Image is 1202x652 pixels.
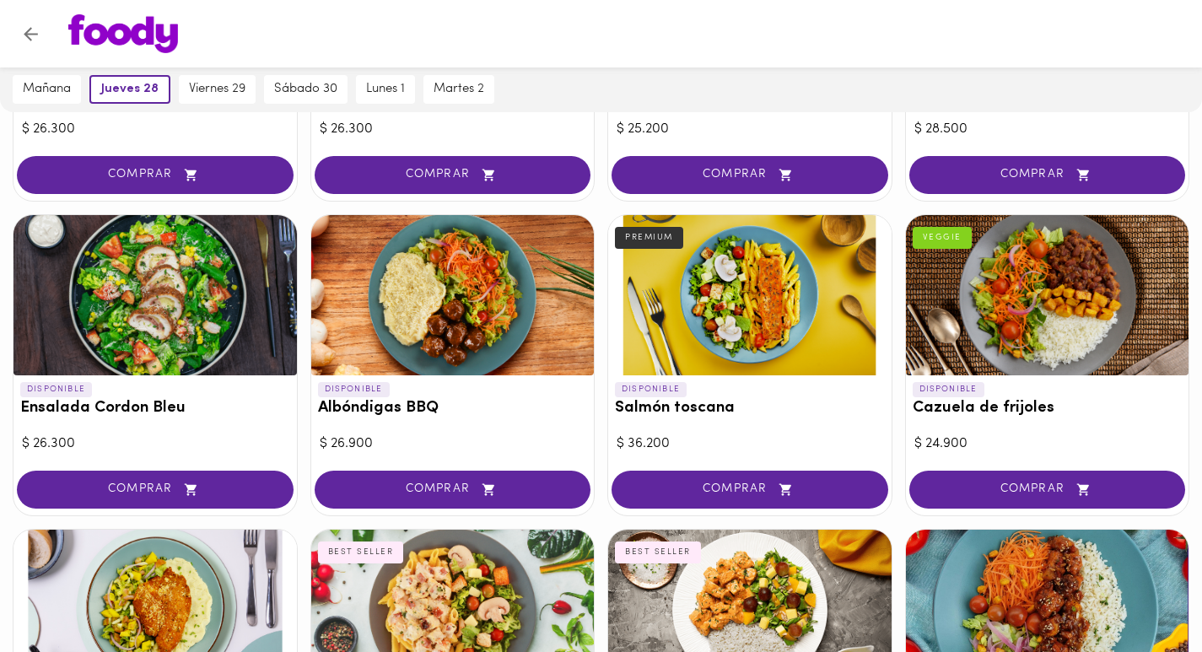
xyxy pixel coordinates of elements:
span: COMPRAR [930,482,1165,497]
span: viernes 29 [189,82,245,97]
button: COMPRAR [315,156,591,194]
button: COMPRAR [909,471,1186,509]
p: DISPONIBLE [913,382,984,397]
div: VEGGIE [913,227,972,249]
div: Salmón toscana [608,215,892,375]
iframe: Messagebird Livechat Widget [1104,554,1185,635]
span: sábado 30 [274,82,337,97]
span: COMPRAR [633,482,867,497]
span: COMPRAR [336,482,570,497]
div: $ 24.900 [914,434,1181,454]
button: COMPRAR [17,471,294,509]
div: $ 26.900 [320,434,586,454]
button: mañana [13,75,81,104]
button: COMPRAR [315,471,591,509]
div: $ 28.500 [914,120,1181,139]
span: mañana [23,82,71,97]
span: COMPRAR [336,168,570,182]
button: viernes 29 [179,75,256,104]
span: jueves 28 [101,82,159,97]
h3: Salmón toscana [615,400,885,418]
span: COMPRAR [633,168,867,182]
span: COMPRAR [38,482,272,497]
button: COMPRAR [612,156,888,194]
span: lunes 1 [366,82,405,97]
span: martes 2 [434,82,484,97]
button: COMPRAR [909,156,1186,194]
div: Cazuela de frijoles [906,215,1189,375]
span: COMPRAR [38,168,272,182]
p: DISPONIBLE [615,382,687,397]
button: COMPRAR [612,471,888,509]
button: sábado 30 [264,75,348,104]
button: COMPRAR [17,156,294,194]
div: BEST SELLER [318,542,404,563]
h3: Ensalada Cordon Bleu [20,400,290,418]
button: lunes 1 [356,75,415,104]
div: $ 26.300 [22,120,288,139]
div: Albóndigas BBQ [311,215,595,375]
span: COMPRAR [930,168,1165,182]
button: Volver [10,13,51,55]
img: logo.png [68,14,178,53]
div: Ensalada Cordon Bleu [13,215,297,375]
div: $ 26.300 [320,120,586,139]
h3: Cazuela de frijoles [913,400,1183,418]
button: jueves 28 [89,75,170,104]
div: $ 26.300 [22,434,288,454]
div: PREMIUM [615,227,683,249]
h3: Albóndigas BBQ [318,400,588,418]
p: DISPONIBLE [318,382,390,397]
button: martes 2 [423,75,494,104]
p: DISPONIBLE [20,382,92,397]
div: $ 36.200 [617,434,883,454]
div: $ 25.200 [617,120,883,139]
div: BEST SELLER [615,542,701,563]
